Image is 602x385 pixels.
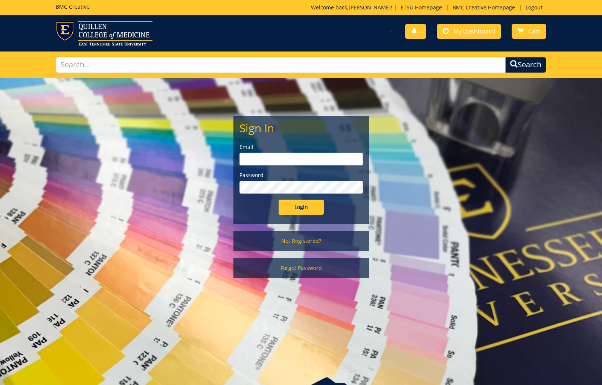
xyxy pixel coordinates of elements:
[239,143,363,151] label: Email
[233,258,369,278] a: Forgot Password
[437,24,501,39] a: My Dashboard
[56,57,506,73] input: Search...
[528,27,540,35] span: Cart
[453,27,495,35] span: My Dashboard
[56,21,152,45] img: ETSU logo
[349,4,391,11] a: [PERSON_NAME]
[397,4,446,11] a: ETSU Homepage
[311,4,546,11] p: Welcome back, ! | | |
[522,4,546,11] a: Logout
[56,4,90,9] h5: BMC Creative
[239,171,363,179] label: Password
[239,122,363,134] h2: Sign In
[505,57,546,73] button: Search
[449,4,519,11] a: BMC Creative Homepage
[512,24,546,39] a: Cart
[279,200,324,215] input: Login
[233,231,369,251] a: Not Registered?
